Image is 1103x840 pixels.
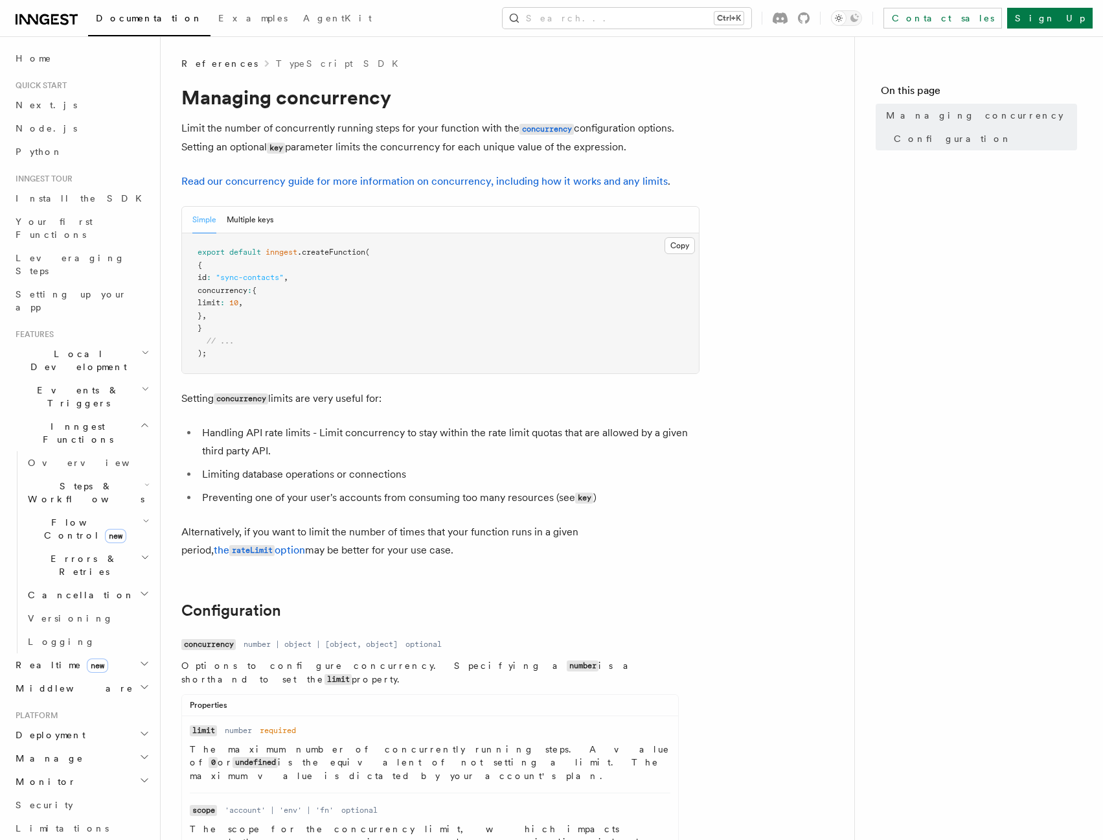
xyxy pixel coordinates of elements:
a: Versioning [23,607,152,630]
a: Install the SDK [10,187,152,210]
button: Multiple keys [227,207,273,233]
span: , [238,298,243,307]
a: Node.js [10,117,152,140]
span: : [207,273,211,282]
span: id [198,273,207,282]
h4: On this page [881,83,1077,104]
p: Setting limits are very useful for: [181,390,699,408]
dd: 'account' | 'env' | 'fn' [225,805,334,815]
span: Examples [218,13,288,23]
code: key [575,493,593,504]
span: Quick start [10,80,67,91]
span: limit [198,298,220,307]
p: . [181,172,699,191]
button: Monitor [10,770,152,793]
code: key [267,143,285,154]
span: Home [16,52,52,65]
button: Inngest Functions [10,415,152,451]
a: AgentKit [295,4,380,35]
span: Setting up your app [16,289,127,312]
div: Inngest Functions [10,451,152,653]
button: Middleware [10,677,152,700]
span: Overview [28,458,161,468]
dd: number | object | [object, object] [244,639,398,649]
li: Handling API rate limits - Limit concurrency to stay within the rate limit quotas that are allowe... [198,424,699,460]
a: TypeScript SDK [276,57,406,70]
a: Documentation [88,4,210,36]
button: Realtimenew [10,653,152,677]
span: Node.js [16,123,77,134]
span: Flow Control [23,516,142,542]
li: Preventing one of your user's accounts from consuming too many resources (see ) [198,489,699,507]
span: : [220,298,225,307]
span: // ... [207,336,234,345]
code: concurrency [181,639,236,650]
span: Events & Triggers [10,384,141,410]
button: Cancellation [23,583,152,607]
button: Events & Triggers [10,379,152,415]
a: Managing concurrency [881,104,1077,127]
button: Search...Ctrl+K [503,8,751,29]
span: ( [365,248,370,257]
span: Manage [10,752,84,765]
h1: Managing concurrency [181,86,699,109]
button: Errors & Retries [23,547,152,583]
span: Install the SDK [16,193,150,204]
span: { [252,286,256,295]
button: Simple [192,207,216,233]
code: concurrency [214,393,268,404]
div: Properties [182,700,678,716]
a: therateLimitoption [214,544,305,556]
dd: optional [341,805,378,815]
span: ); [198,349,207,358]
a: Your first Functions [10,210,152,246]
p: Alternatively, if you want to limit the number of times that your function runs in a given period... [181,523,699,560]
span: { [198,261,202,270]
code: limit [324,674,352,685]
span: Steps & Workflows [23,480,144,506]
span: Security [16,800,73,810]
code: rateLimit [229,545,275,556]
span: : [247,286,252,295]
code: number [567,660,598,671]
a: Security [10,793,152,817]
a: Logging [23,630,152,653]
span: new [87,659,108,673]
span: Features [10,329,54,340]
code: limit [190,725,217,736]
dd: optional [405,639,442,649]
a: Limitations [10,817,152,840]
span: Inngest Functions [10,420,140,446]
a: Configuration [889,127,1077,150]
span: new [105,529,126,543]
a: Setting up your app [10,283,152,319]
span: default [229,248,261,257]
span: , [284,273,288,282]
button: Copy [665,237,695,254]
span: inngest [266,248,297,257]
button: Flow Controlnew [23,511,152,547]
span: concurrency [198,286,247,295]
a: Overview [23,451,152,474]
dd: number [225,725,252,736]
span: "sync-contacts" [216,273,284,282]
li: Limiting database operations or connections [198,465,699,484]
a: Leveraging Steps [10,246,152,283]
span: Errors & Retries [23,552,141,578]
code: 0 [209,757,218,768]
span: Realtime [10,659,108,671]
span: AgentKit [303,13,372,23]
span: Leveraging Steps [16,253,125,276]
span: Documentation [96,13,203,23]
button: Local Development [10,342,152,379]
span: Next.js [16,100,77,110]
span: Limitations [16,823,109,834]
a: Next.js [10,93,152,117]
button: Toggle dark mode [831,10,862,26]
span: export [198,248,225,257]
p: The maximum number of concurrently running steps. A value of or is the equivalent of not setting ... [190,743,670,782]
a: concurrency [519,122,574,134]
span: Configuration [894,132,1012,145]
dd: required [260,725,296,736]
code: concurrency [519,124,574,135]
